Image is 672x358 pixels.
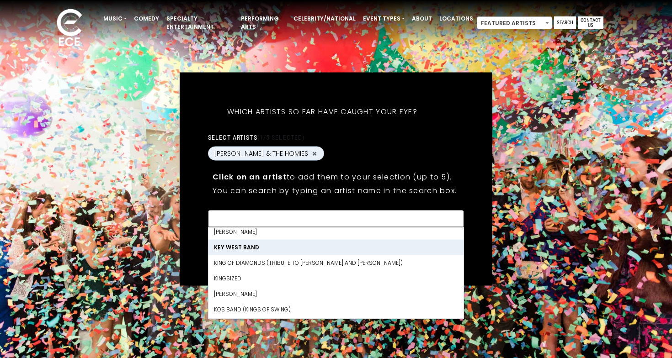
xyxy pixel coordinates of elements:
[578,16,603,29] a: Contact Us
[554,16,576,29] a: Search
[214,149,308,158] span: [PERSON_NAME] & THE HOMIES
[477,17,552,30] span: Featured Artists
[208,286,464,302] li: [PERSON_NAME]
[163,11,237,35] a: Specialty Entertainment
[47,6,92,51] img: ece_new_logo_whitev2-1.png
[100,11,130,26] a: Music
[208,302,464,317] li: KOS Band (Kings of Swing)
[213,185,459,196] p: You can search by typing an artist name in the search box.
[208,271,464,286] li: Kingsized
[130,11,163,26] a: Comedy
[257,134,305,141] span: (1/5 selected)
[436,11,477,26] a: Locations
[408,11,436,26] a: About
[208,95,437,128] h5: Which artists so far have caught your eye?
[477,16,552,29] span: Featured Artists
[208,224,464,240] li: [PERSON_NAME]
[237,11,290,35] a: Performing Arts
[208,240,464,255] li: Key West Band
[359,11,408,26] a: Event Types
[290,11,359,26] a: Celebrity/National
[208,133,304,142] label: Select artists
[311,149,318,158] button: Remove KEVIN MAC & THE HOMIES
[213,171,459,183] p: to add them to your selection (up to 5).
[214,216,458,224] textarea: Search
[213,172,287,182] strong: Click on an artist
[208,317,464,333] li: [PERSON_NAME] Duo
[208,255,464,271] li: King of Diamonds (Tribute to [PERSON_NAME] and [PERSON_NAME])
